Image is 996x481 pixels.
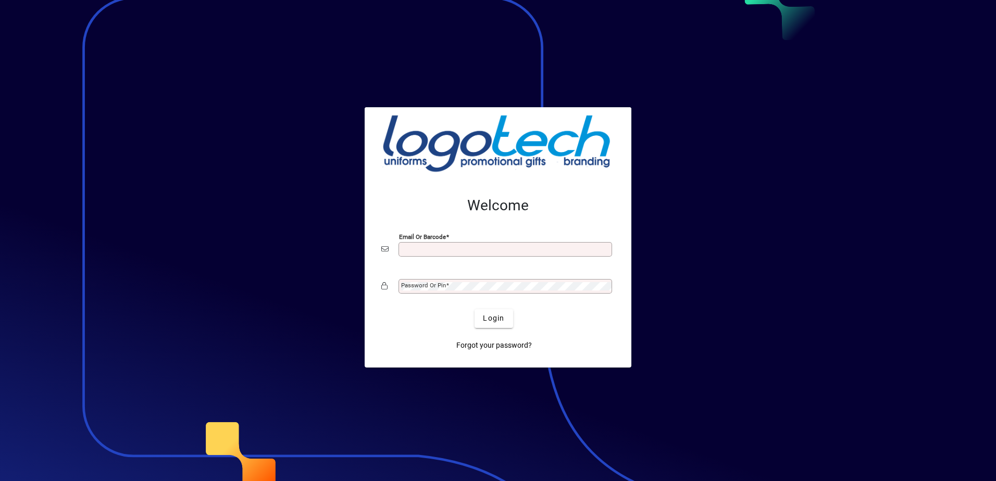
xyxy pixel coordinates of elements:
[399,233,446,240] mat-label: Email or Barcode
[483,313,504,324] span: Login
[381,197,615,214] h2: Welcome
[456,340,532,351] span: Forgot your password?
[401,282,446,289] mat-label: Password or Pin
[475,309,513,328] button: Login
[452,336,536,355] a: Forgot your password?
